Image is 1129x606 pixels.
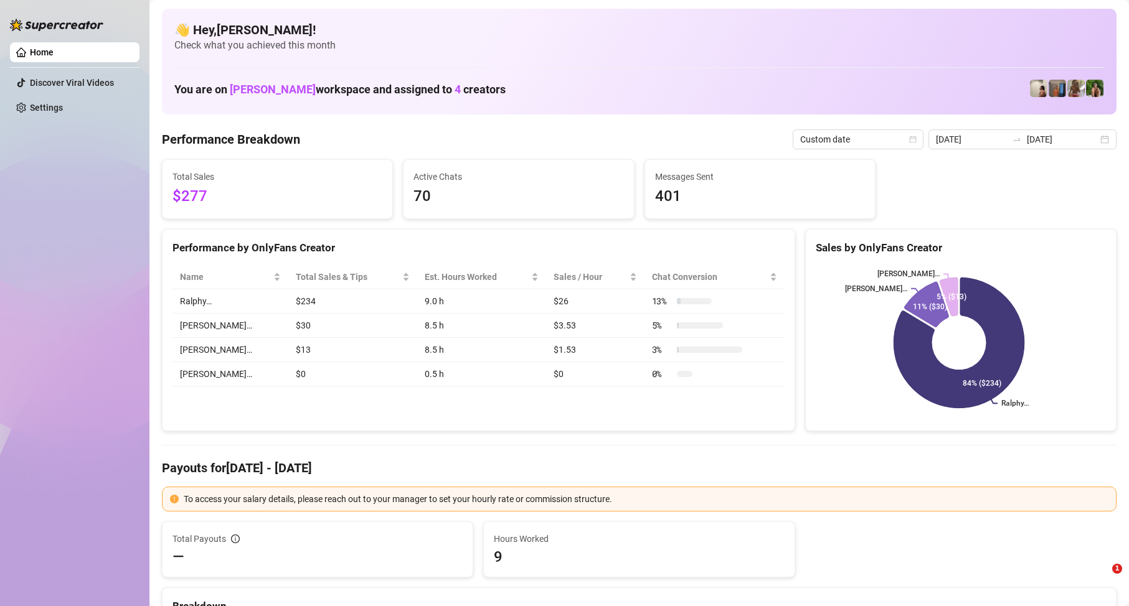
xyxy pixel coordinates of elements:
[1086,80,1103,97] img: Nathaniel
[288,289,417,314] td: $234
[554,270,626,284] span: Sales / Hour
[546,265,644,289] th: Sales / Hour
[288,362,417,386] td: $0
[909,136,917,143] span: calendar
[800,130,916,149] span: Custom date
[1049,80,1066,97] img: Wayne
[30,103,63,113] a: Settings
[546,314,644,338] td: $3.53
[652,294,672,308] span: 13 %
[413,185,623,208] span: 70
[816,240,1106,256] div: Sales by OnlyFans Creator
[936,133,1007,146] input: Start date
[845,284,907,293] text: [PERSON_NAME]…
[172,338,288,362] td: [PERSON_NAME]…
[1112,564,1122,574] span: 1
[162,131,300,148] h4: Performance Breakdown
[172,532,226,546] span: Total Payouts
[652,367,672,381] span: 0 %
[494,532,784,546] span: Hours Worked
[655,170,865,184] span: Messages Sent
[1001,399,1029,408] text: Ralphy…
[288,314,417,338] td: $30
[288,338,417,362] td: $13
[413,170,623,184] span: Active Chats
[10,19,103,31] img: logo-BBDzfeDw.svg
[417,338,547,362] td: 8.5 h
[230,83,316,96] span: [PERSON_NAME]
[655,185,865,208] span: 401
[546,338,644,362] td: $1.53
[494,547,784,567] span: 9
[172,185,382,208] span: $277
[30,47,54,57] a: Home
[652,270,767,284] span: Chat Conversion
[1012,134,1022,144] span: to
[296,270,399,284] span: Total Sales & Tips
[172,265,288,289] th: Name
[417,289,547,314] td: 9.0 h
[174,83,506,96] h1: You are on workspace and assigned to creators
[652,343,672,357] span: 3 %
[172,547,184,567] span: —
[30,78,114,88] a: Discover Viral Videos
[172,314,288,338] td: [PERSON_NAME]…
[546,362,644,386] td: $0
[417,362,547,386] td: 0.5 h
[546,289,644,314] td: $26
[1027,133,1098,146] input: End date
[455,83,461,96] span: 4
[1067,80,1085,97] img: Nathaniel
[180,270,271,284] span: Name
[417,314,547,338] td: 8.5 h
[172,170,382,184] span: Total Sales
[172,289,288,314] td: Ralphy…
[172,240,785,256] div: Performance by OnlyFans Creator
[170,495,179,503] span: exclamation-circle
[1087,564,1117,594] iframe: Intercom live chat
[174,39,1104,52] span: Check what you achieved this month
[172,362,288,386] td: [PERSON_NAME]…
[1030,80,1047,97] img: Ralphy
[184,492,1108,506] div: To access your salary details, please reach out to your manager to set your hourly rate or commis...
[174,21,1104,39] h4: 👋 Hey, [PERSON_NAME] !
[425,270,529,284] div: Est. Hours Worked
[288,265,417,289] th: Total Sales & Tips
[877,270,940,279] text: [PERSON_NAME]…
[1012,134,1022,144] span: swap-right
[162,459,1117,477] h4: Payouts for [DATE] - [DATE]
[652,319,672,332] span: 5 %
[645,265,785,289] th: Chat Conversion
[231,534,240,543] span: info-circle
